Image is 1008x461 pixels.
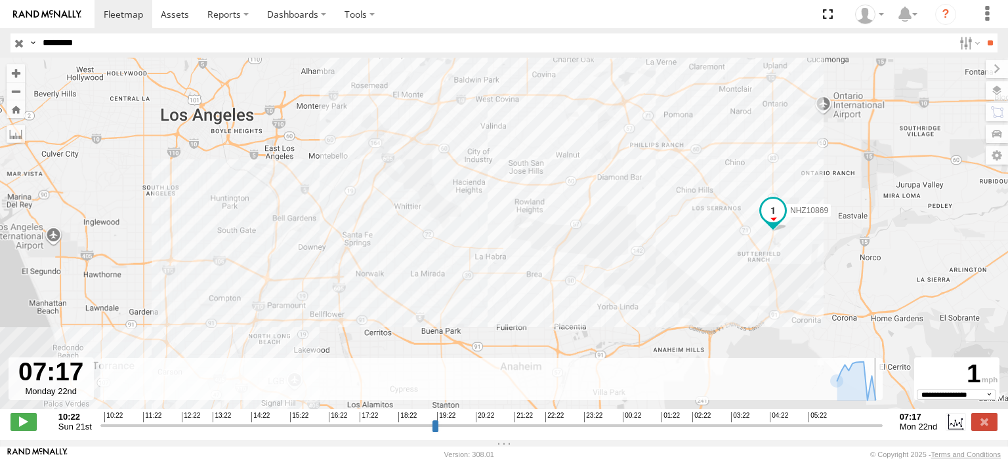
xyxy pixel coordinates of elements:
label: Search Filter Options [954,33,982,52]
span: 11:22 [143,412,161,422]
label: Play/Stop [10,413,37,430]
i: ? [935,4,956,25]
span: 16:22 [329,412,347,422]
div: Zulema McIntosch [850,5,889,24]
img: rand-logo.svg [13,10,81,19]
div: 1 [916,359,997,390]
span: 04:22 [770,412,788,422]
label: Close [971,413,997,430]
div: © Copyright 2025 - [870,451,1001,458]
span: NHZ10869 [790,206,828,215]
span: 21:22 [514,412,533,422]
span: 00:22 [623,412,641,422]
strong: 10:22 [58,412,92,422]
button: Zoom out [7,82,25,100]
span: 23:22 [584,412,602,422]
a: Visit our Website [7,448,68,461]
button: Zoom Home [7,100,25,118]
label: Map Settings [986,146,1008,165]
span: 18:22 [398,412,417,422]
span: 05:22 [808,412,827,422]
div: Version: 308.01 [444,451,494,458]
span: 14:22 [251,412,270,422]
span: 22:22 [545,412,564,422]
span: 03:22 [731,412,749,422]
button: Zoom in [7,64,25,82]
span: 19:22 [437,412,455,422]
span: 02:22 [692,412,711,422]
span: 13:22 [213,412,231,422]
span: 12:22 [182,412,200,422]
strong: 07:17 [900,412,938,422]
a: Terms and Conditions [931,451,1001,458]
span: Sun 21st Sep 2025 [58,422,92,431]
label: Measure [7,125,25,143]
span: 01:22 [661,412,680,422]
span: 20:22 [476,412,494,422]
span: Mon 22nd Sep 2025 [900,422,938,431]
span: 15:22 [290,412,308,422]
span: 10:22 [104,412,123,422]
label: Search Query [28,33,38,52]
span: 17:22 [360,412,378,422]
